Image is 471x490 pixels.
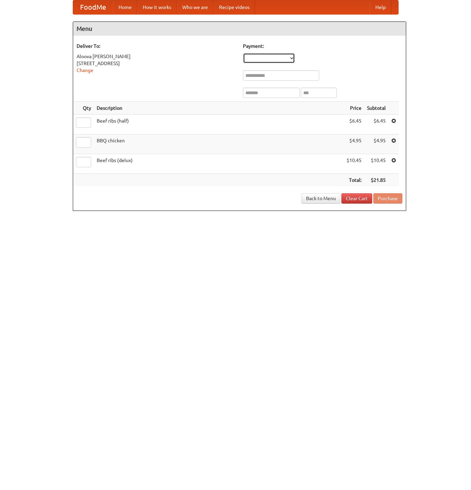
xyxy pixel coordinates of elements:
div: [STREET_ADDRESS] [77,60,236,67]
a: Change [77,68,93,73]
th: Description [94,102,344,115]
h4: Menu [73,22,406,36]
a: Recipe videos [213,0,255,14]
a: Back to Menu [302,193,340,204]
th: $21.85 [364,174,389,187]
a: Home [113,0,137,14]
td: $6.45 [364,115,389,134]
td: Beef ribs (half) [94,115,344,134]
a: FoodMe [73,0,113,14]
button: Purchase [373,193,402,204]
th: Subtotal [364,102,389,115]
th: Total: [344,174,364,187]
td: $6.45 [344,115,364,134]
td: $10.45 [344,154,364,174]
td: $10.45 [364,154,389,174]
h5: Deliver To: [77,43,236,50]
div: Aloova [PERSON_NAME] [77,53,236,60]
th: Qty [73,102,94,115]
a: Help [370,0,391,14]
a: Who we are [177,0,213,14]
a: Clear Cart [341,193,372,204]
td: BBQ chicken [94,134,344,154]
td: $4.95 [344,134,364,154]
h5: Payment: [243,43,402,50]
th: Price [344,102,364,115]
td: $4.95 [364,134,389,154]
a: How it works [137,0,177,14]
td: Beef ribs (delux) [94,154,344,174]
